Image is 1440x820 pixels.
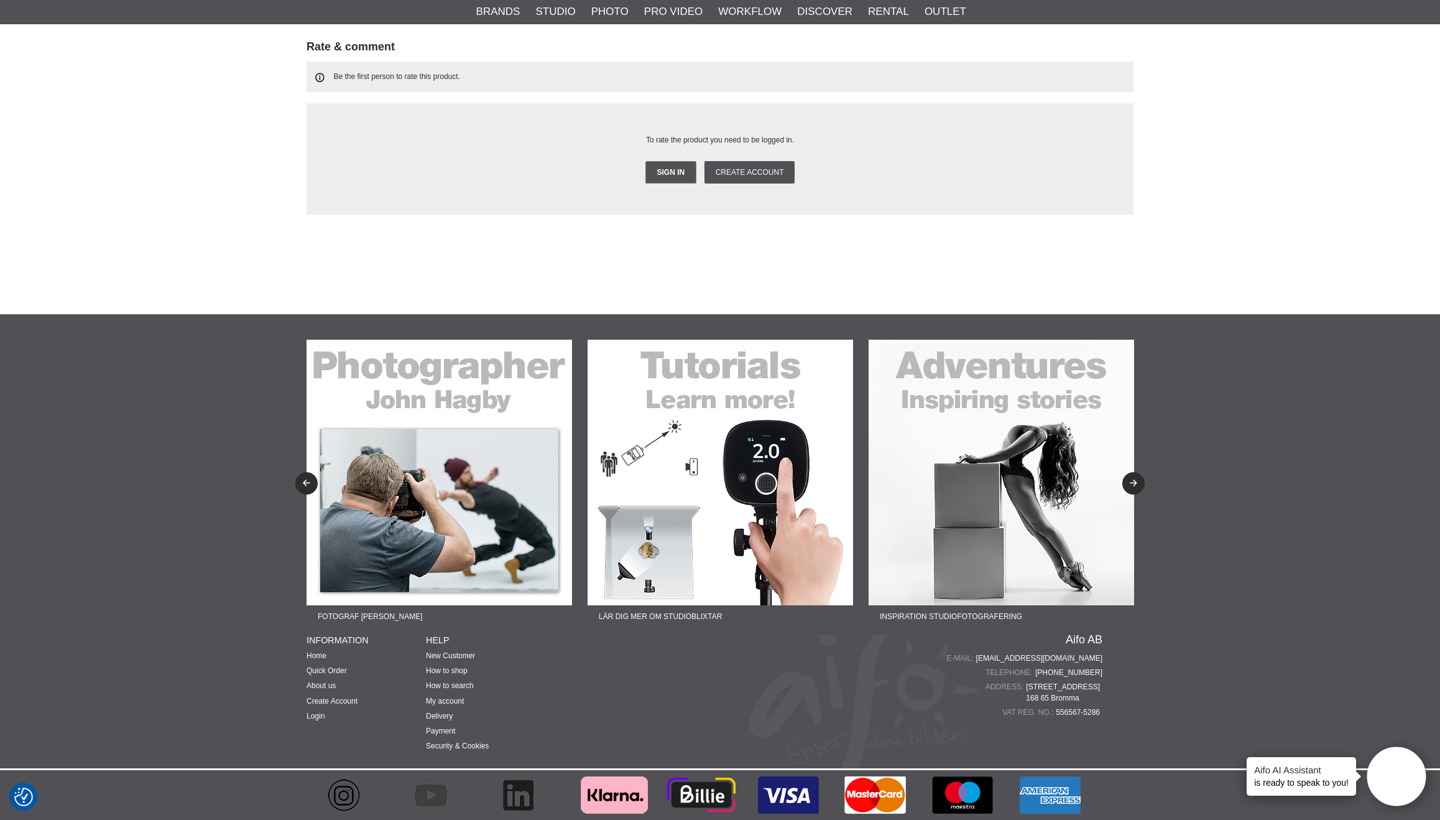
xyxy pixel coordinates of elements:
a: Aifo - YouTube [394,770,481,820]
img: Visa [754,770,823,820]
img: Ad:22-01F banner-sidfot-tutorials.jpg [588,340,853,605]
img: MasterCard [841,770,910,820]
a: Payment [426,727,455,735]
a: About us [307,681,336,690]
a: Ad:22-08F banner-sidfot-john.jpgFotograf [PERSON_NAME] [307,340,572,628]
img: Revisit consent button [14,788,33,806]
a: Pro Video [644,4,703,20]
span: VAT reg. no.: [1002,707,1056,718]
span: Be the first person to rate this product. [334,72,460,81]
span: 556567-5286 [1056,707,1102,718]
div: is ready to speak to you! [1247,757,1356,796]
a: Ad:22-01F banner-sidfot-tutorials.jpgLär dig mer om studioblixtar [588,340,853,628]
img: Aifo - YouTube [412,770,450,820]
a: Aifo AB [1066,634,1102,645]
a: [PHONE_NUMBER] [1035,667,1102,678]
a: Aifo - Instagram [307,770,394,820]
a: Workflow [718,4,782,20]
button: Consent Preferences [14,786,33,808]
img: Billie [667,770,736,820]
span: Fotograf [PERSON_NAME] [307,605,433,628]
a: Outlet [925,4,966,20]
a: Rental [868,4,909,20]
span: Inspiration Studiofotografering [869,605,1033,628]
h4: HELP [426,634,545,646]
a: [EMAIL_ADDRESS][DOMAIN_NAME] [976,653,1102,664]
a: My account [426,697,464,706]
span: [STREET_ADDRESS] 168 65 Bromma [1026,681,1102,704]
a: Aifo - Linkedin [481,770,568,820]
a: Login [307,712,325,720]
h4: INFORMATION [307,634,426,646]
span: E-mail: [946,653,976,664]
a: Security & Cookies [426,742,489,750]
a: Home [307,651,326,660]
span: To rate the product you need to be logged in. [646,136,794,144]
button: Next [1122,472,1145,495]
img: American Express [1015,770,1084,820]
img: Maestro [928,770,997,820]
a: Quick Order [307,666,347,675]
a: Delivery [426,712,453,720]
button: Previous [295,472,318,495]
span: Telephone: [985,667,1035,678]
a: Ad:22-02F banner-sidfot-adventures.jpgInspiration Studiofotografering [869,340,1134,628]
img: Ad:22-02F banner-sidfot-adventures.jpg [869,340,1134,605]
img: Klarna [580,770,648,820]
h4: Aifo AI Assistant [1254,763,1349,776]
a: How to shop [426,666,468,675]
a: Create Account [307,697,358,706]
a: Brands [476,4,520,20]
a: Studio [535,4,575,20]
span: Address: [985,681,1026,692]
img: Ad:22-08F banner-sidfot-john.jpg [307,340,572,605]
a: How to search [426,681,474,690]
a: New Customer [426,651,475,660]
a: Sign in [645,161,697,184]
a: Discover [797,4,852,20]
img: Aifo - Linkedin [499,770,537,820]
a: Create account [704,161,795,184]
a: Photo [591,4,629,20]
span: Lär dig mer om studioblixtar [588,605,733,628]
img: Aifo - Instagram [325,770,362,820]
h2: Rate & comment [307,39,1133,55]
